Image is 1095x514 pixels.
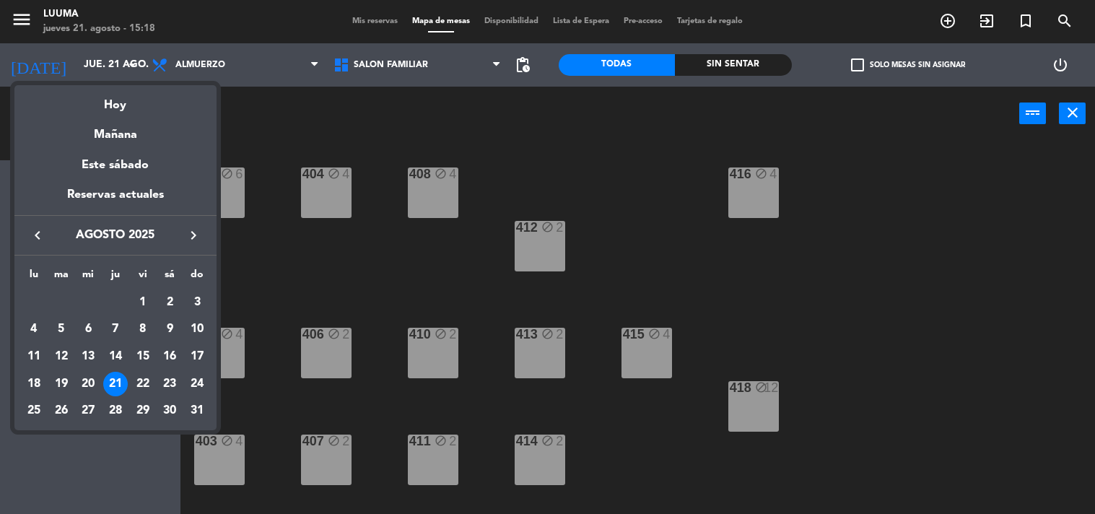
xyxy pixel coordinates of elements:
div: 31 [185,398,209,423]
button: keyboard_arrow_right [180,226,206,245]
div: 13 [76,344,100,369]
th: domingo [183,266,211,289]
td: 23 de agosto de 2025 [157,370,184,398]
div: Este sábado [14,145,217,186]
div: 27 [76,398,100,423]
div: Hoy [14,85,217,115]
td: 17 de agosto de 2025 [183,343,211,370]
th: viernes [129,266,157,289]
div: 3 [185,290,209,315]
div: 24 [185,372,209,396]
th: lunes [20,266,48,289]
div: 6 [76,317,100,341]
div: 18 [22,372,46,396]
td: 16 de agosto de 2025 [157,343,184,370]
td: 20 de agosto de 2025 [74,370,102,398]
td: 4 de agosto de 2025 [20,315,48,343]
div: 8 [131,317,155,341]
td: 30 de agosto de 2025 [157,397,184,424]
div: 12 [49,344,74,369]
td: 22 de agosto de 2025 [129,370,157,398]
div: Mañana [14,115,217,144]
td: 11 de agosto de 2025 [20,343,48,370]
td: 3 de agosto de 2025 [183,289,211,316]
div: 1 [131,290,155,315]
th: miércoles [74,266,102,289]
div: 4 [22,317,46,341]
td: 28 de agosto de 2025 [102,397,129,424]
td: 27 de agosto de 2025 [74,397,102,424]
td: AGO. [20,289,129,316]
td: 12 de agosto de 2025 [48,343,75,370]
td: 25 de agosto de 2025 [20,397,48,424]
td: 7 de agosto de 2025 [102,315,129,343]
td: 21 de agosto de 2025 [102,370,129,398]
th: jueves [102,266,129,289]
td: 10 de agosto de 2025 [183,315,211,343]
div: Reservas actuales [14,186,217,215]
div: 26 [49,398,74,423]
div: 20 [76,372,100,396]
td: 26 de agosto de 2025 [48,397,75,424]
td: 18 de agosto de 2025 [20,370,48,398]
td: 31 de agosto de 2025 [183,397,211,424]
th: sábado [157,266,184,289]
div: 22 [131,372,155,396]
td: 13 de agosto de 2025 [74,343,102,370]
div: 9 [157,317,182,341]
td: 9 de agosto de 2025 [157,315,184,343]
div: 16 [157,344,182,369]
div: 29 [131,398,155,423]
div: 28 [103,398,128,423]
td: 8 de agosto de 2025 [129,315,157,343]
i: keyboard_arrow_right [185,227,202,244]
td: 24 de agosto de 2025 [183,370,211,398]
div: 30 [157,398,182,423]
button: keyboard_arrow_left [25,226,51,245]
td: 2 de agosto de 2025 [157,289,184,316]
td: 15 de agosto de 2025 [129,343,157,370]
i: keyboard_arrow_left [29,227,46,244]
div: 7 [103,317,128,341]
div: 15 [131,344,155,369]
td: 14 de agosto de 2025 [102,343,129,370]
span: agosto 2025 [51,226,180,245]
td: 6 de agosto de 2025 [74,315,102,343]
div: 21 [103,372,128,396]
div: 10 [185,317,209,341]
div: 17 [185,344,209,369]
div: 19 [49,372,74,396]
div: 14 [103,344,128,369]
td: 1 de agosto de 2025 [129,289,157,316]
div: 23 [157,372,182,396]
div: 5 [49,317,74,341]
div: 11 [22,344,46,369]
th: martes [48,266,75,289]
td: 29 de agosto de 2025 [129,397,157,424]
div: 2 [157,290,182,315]
div: 25 [22,398,46,423]
td: 5 de agosto de 2025 [48,315,75,343]
td: 19 de agosto de 2025 [48,370,75,398]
